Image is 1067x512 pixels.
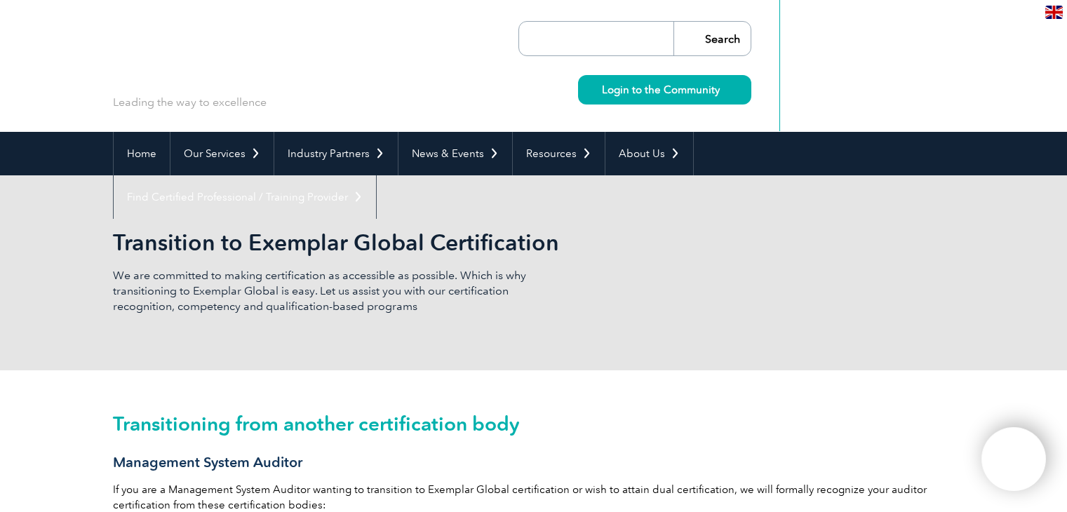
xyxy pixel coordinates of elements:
[513,132,605,175] a: Resources
[720,86,727,93] img: svg+xml;nitro-empty-id=MzU4OjIyMw==-1;base64,PHN2ZyB2aWV3Qm94PSIwIDAgMTEgMTEiIHdpZHRoPSIxMSIgaGVp...
[114,132,170,175] a: Home
[605,132,693,175] a: About Us
[114,175,376,219] a: Find Certified Professional / Training Provider
[170,132,274,175] a: Our Services
[578,75,751,105] a: Login to the Community
[113,231,702,254] h2: Transition to Exemplar Global Certification
[113,268,534,314] p: We are committed to making certification as accessible as possible. Which is why transitioning to...
[113,95,267,110] p: Leading the way to excellence
[113,412,955,435] h2: Transitioning from another certification body
[398,132,512,175] a: News & Events
[996,442,1031,477] img: svg+xml;nitro-empty-id=MTM3ODoxMTY=-1;base64,PHN2ZyB2aWV3Qm94PSIwIDAgNDAwIDQwMCIgd2lkdGg9IjQwMCIg...
[274,132,398,175] a: Industry Partners
[673,22,751,55] input: Search
[1045,6,1063,19] img: en
[113,454,955,471] h3: Management System Auditor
